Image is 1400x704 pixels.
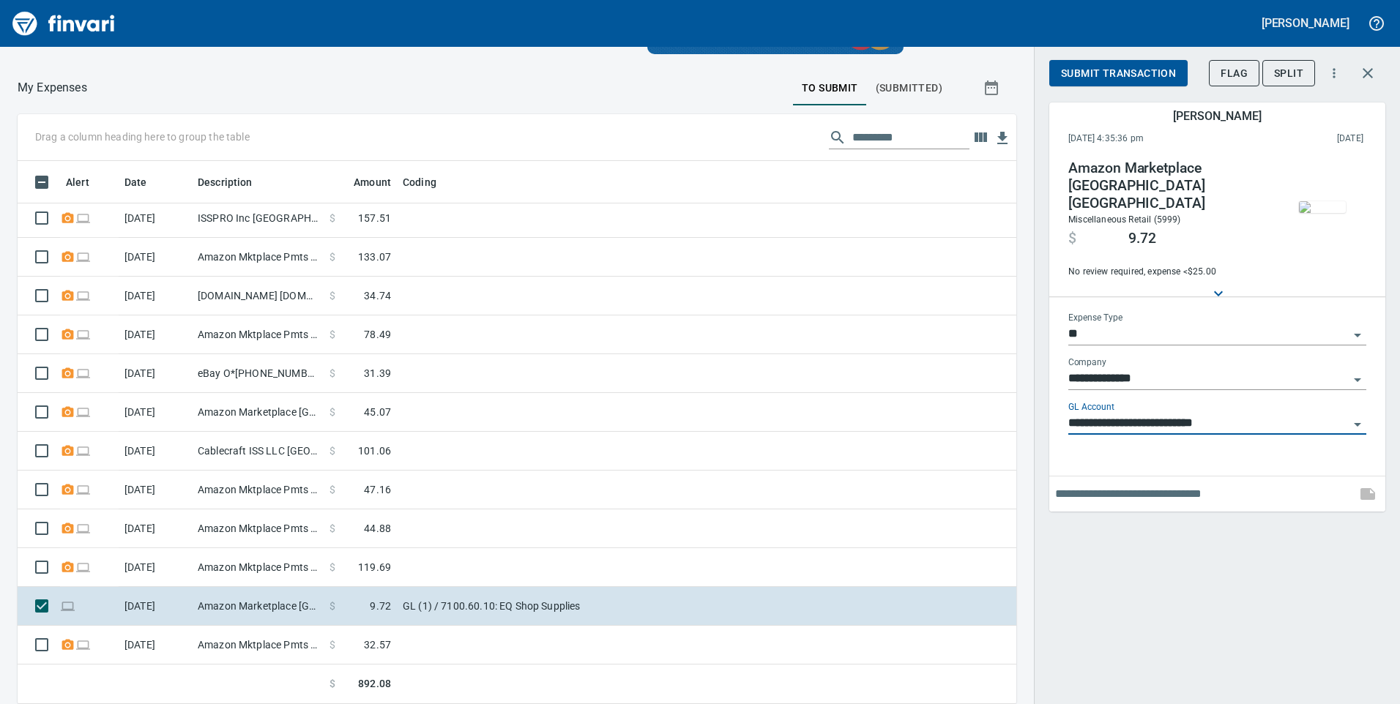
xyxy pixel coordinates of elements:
span: Alert [66,173,89,191]
span: $ [329,288,335,303]
td: eBay O*[PHONE_NUMBER] [GEOGRAPHIC_DATA] [192,354,324,393]
span: Receipt Required [60,446,75,455]
span: Description [198,173,253,191]
span: 31.39 [364,366,391,381]
td: [DATE] [119,626,192,664]
span: Receipt Required [60,252,75,261]
h4: Amazon Marketplace [GEOGRAPHIC_DATA] [GEOGRAPHIC_DATA] [1068,160,1267,212]
p: Drag a column heading here to group the table [35,130,250,144]
span: 892.08 [358,676,391,692]
td: Amazon Mktplace Pmts [DOMAIN_NAME][URL] WA [192,626,324,664]
span: 119.69 [358,560,391,574]
span: $ [329,443,335,458]
span: Online transaction [75,368,91,378]
h5: [PERSON_NAME] [1173,108,1261,124]
span: $ [1068,230,1076,247]
td: [DATE] [119,509,192,548]
span: (Submitted) [876,79,942,97]
td: [DATE] [119,432,192,471]
button: Download Table [991,127,1013,149]
td: [DATE] [119,354,192,393]
span: 9.72 [370,599,391,613]
span: $ [329,327,335,342]
span: Online transaction [75,407,91,416]
span: Online transaction [75,291,91,300]
button: [PERSON_NAME] [1258,12,1353,34]
img: receipts%2Ftapani%2F2025-09-02%2F9mFQdhIF8zLowLGbDphOVZksN8b2__mI8HYWJzdMoOckd5pUFL_thumb.png [1299,201,1346,213]
td: Amazon Mktplace Pmts [DOMAIN_NAME][URL] WA [192,509,324,548]
span: $ [329,211,335,225]
button: Split [1262,60,1315,87]
span: Online transaction [75,329,91,339]
td: Amazon Mktplace Pmts [DOMAIN_NAME][URL] WA [192,471,324,509]
td: Amazon Marketplace [GEOGRAPHIC_DATA] [GEOGRAPHIC_DATA] [192,587,324,626]
span: Online transaction [75,562,91,572]
td: Cablecraft ISS LLC [GEOGRAPHIC_DATA] OR [192,432,324,471]
span: Alert [66,173,108,191]
span: $ [329,250,335,264]
img: Finvari [9,6,119,41]
td: [DATE] [119,315,192,354]
button: Open [1347,370,1368,390]
td: [DATE] [119,199,192,238]
td: [DOMAIN_NAME] [DOMAIN_NAME][URL] WA [192,277,324,315]
button: Open [1347,325,1368,345]
span: Online transaction [75,252,91,261]
span: 32.57 [364,637,391,652]
span: Receipt Required [60,368,75,378]
span: Online transaction [60,601,75,610]
label: GL Account [1068,403,1114,412]
span: Online transaction [75,213,91,222]
td: Amazon Mktplace Pmts [DOMAIN_NAME][URL] WA [192,548,324,587]
td: [DATE] [119,277,192,315]
span: Receipt Required [60,291,75,300]
span: $ [329,560,335,574]
span: Online transaction [75,640,91,649]
span: Online transaction [75,484,91,494]
span: 34.74 [364,288,391,303]
span: Flag [1221,64,1248,83]
button: Show transactions within a particular date range [969,70,1016,105]
span: Coding [403,173,436,191]
span: Receipt Required [60,213,75,222]
td: ISSPRO Inc [GEOGRAPHIC_DATA] OR [192,199,324,238]
td: Amazon Mktplace Pmts [DOMAIN_NAME][URL] WA [192,315,324,354]
td: Amazon Mktplace Pmts [DOMAIN_NAME][URL] WA [192,238,324,277]
span: 45.07 [364,405,391,419]
td: [DATE] [119,471,192,509]
td: [DATE] [119,238,192,277]
span: Split [1274,64,1303,83]
span: Miscellaneous Retail (5999) [1068,214,1181,225]
span: Amount [354,173,391,191]
span: Receipt Required [60,640,75,649]
span: Date [124,173,147,191]
button: Close transaction [1350,56,1385,91]
button: Flag [1209,60,1259,87]
span: 101.06 [358,443,391,458]
span: Online transaction [75,446,91,455]
button: More [1318,57,1350,89]
span: 133.07 [358,250,391,264]
span: $ [329,599,335,613]
h5: [PERSON_NAME] [1262,15,1349,31]
span: $ [329,521,335,536]
button: Submit Transaction [1049,60,1188,87]
span: No review required, expense < $25.00 [1068,265,1267,280]
span: 157.51 [358,211,391,225]
span: Receipt Required [60,523,75,533]
span: Date [124,173,166,191]
span: Receipt Required [60,329,75,339]
td: [DATE] [119,393,192,432]
span: Description [198,173,272,191]
p: My Expenses [18,79,87,97]
td: [DATE] [119,548,192,587]
span: Online transaction [75,523,91,533]
span: 9.72 [1128,230,1156,247]
span: Receipt Required [60,562,75,572]
span: Submit Transaction [1061,64,1176,83]
span: $ [329,366,335,381]
span: $ [329,637,335,652]
span: Coding [403,173,455,191]
button: Choose columns to display [969,127,991,149]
